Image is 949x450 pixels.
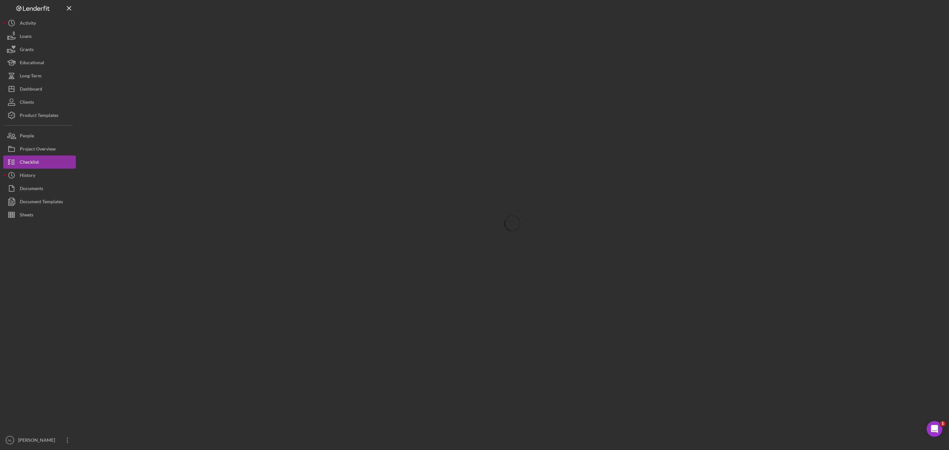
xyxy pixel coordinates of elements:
button: Document Templates [3,195,76,208]
button: Product Templates [3,109,76,122]
button: Documents [3,182,76,195]
iframe: Intercom live chat [927,421,942,437]
div: Activity [20,16,36,31]
button: People [3,129,76,142]
button: Clients [3,96,76,109]
div: People [20,129,34,144]
button: Sheets [3,208,76,221]
span: 1 [940,421,945,426]
button: Project Overview [3,142,76,155]
div: Document Templates [20,195,63,210]
div: Documents [20,182,43,197]
button: History [3,169,76,182]
button: Loans [3,30,76,43]
div: Product Templates [20,109,58,124]
button: Dashboard [3,82,76,96]
div: Checklist [20,155,39,170]
div: Loans [20,30,32,44]
div: Grants [20,43,34,58]
button: Long-Term [3,69,76,82]
div: History [20,169,35,183]
div: Project Overview [20,142,56,157]
button: Grants [3,43,76,56]
div: Educational [20,56,44,71]
text: NL [8,438,12,442]
button: NL[PERSON_NAME] [3,434,76,447]
button: Checklist [3,155,76,169]
div: Dashboard [20,82,42,97]
button: Educational [3,56,76,69]
div: Clients [20,96,34,110]
div: [PERSON_NAME] [16,434,59,448]
div: Long-Term [20,69,42,84]
button: Activity [3,16,76,30]
div: Sheets [20,208,33,223]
